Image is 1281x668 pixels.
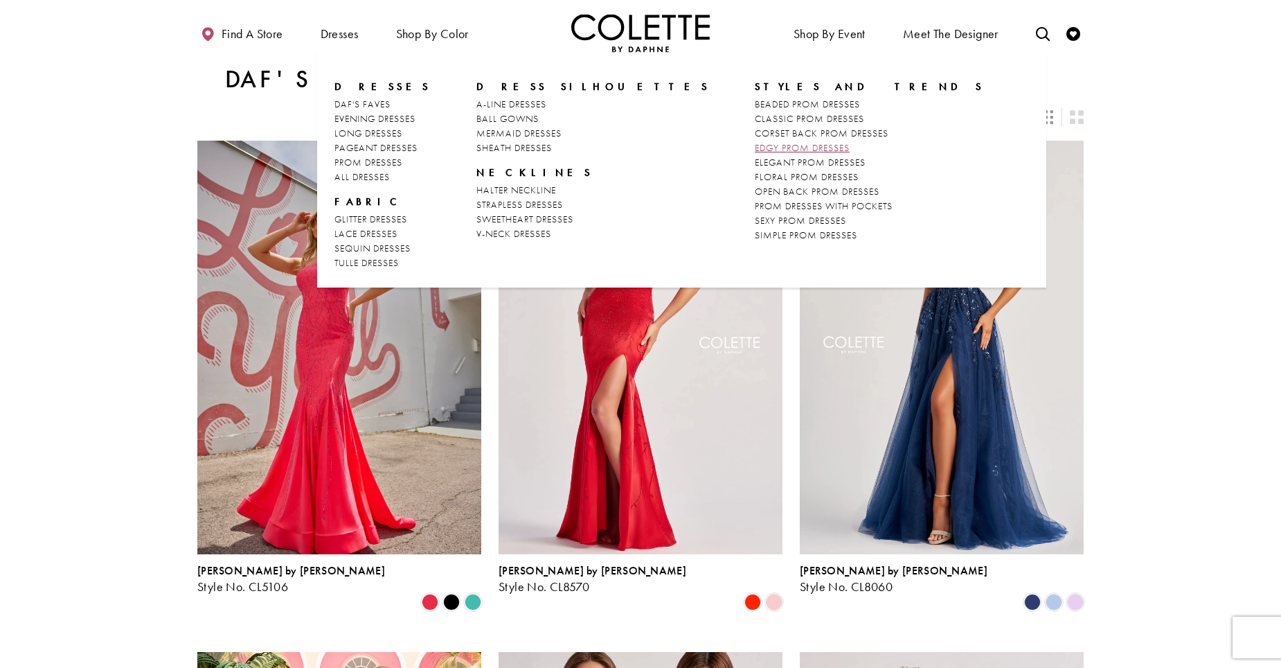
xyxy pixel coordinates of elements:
h1: Daf's Faves [225,66,430,94]
span: BEADED PROM DRESSES [755,98,860,110]
span: DAF'S FAVES [334,98,391,110]
a: SWEETHEART DRESSES [476,212,710,227]
a: STRAPLESS DRESSES [476,197,710,212]
span: Dresses [321,27,359,41]
span: [PERSON_NAME] by [PERSON_NAME] [197,563,385,578]
a: Visit Home Page [571,14,710,52]
div: Colette by Daphne Style No. CL8060 [800,565,987,594]
span: Dresses [334,80,431,94]
span: ALL DRESSES [334,170,390,183]
span: Switch layout to 3 columns [1039,110,1053,124]
a: PAGEANT DRESSES [334,141,431,155]
a: A-LINE DRESSES [476,97,710,112]
a: Visit Colette by Daphne Style No. CL8570 Page [499,141,782,554]
i: Scarlet [744,594,761,610]
a: EVENING DRESSES [334,112,431,126]
span: PAGEANT DRESSES [334,141,418,154]
a: Find a store [197,14,286,52]
a: ELEGANT PROM DRESSES [755,155,984,170]
span: NECKLINES [476,166,593,179]
span: Switch layout to 2 columns [1070,110,1084,124]
a: Toggle search [1032,14,1053,52]
i: Turquoise [465,594,481,610]
i: Bluebell [1046,594,1062,610]
i: Black [443,594,460,610]
span: PROM DRESSES WITH POCKETS [755,200,893,212]
a: DAF'S FAVES [334,97,431,112]
a: TULLE DRESSES [334,256,431,270]
a: FLORAL PROM DRESSES [755,170,984,184]
span: STRAPLESS DRESSES [476,198,563,211]
span: SWEETHEART DRESSES [476,213,573,225]
a: OPEN BACK PROM DRESSES [755,184,984,199]
span: OPEN BACK PROM DRESSES [755,185,879,197]
i: Strawberry [422,594,438,610]
span: SHEATH DRESSES [476,141,552,154]
span: GLITTER DRESSES [334,213,407,225]
span: CORSET BACK PROM DRESSES [755,127,888,139]
span: NECKLINES [476,166,710,179]
span: Style No. CL5106 [197,579,288,595]
span: Shop by color [393,14,472,52]
span: FABRIC [334,195,431,209]
a: Meet the designer [899,14,1002,52]
span: BALL GOWNS [476,112,539,125]
a: LACE DRESSES [334,227,431,241]
span: PROM DRESSES [334,156,402,168]
a: SIMPLE PROM DRESSES [755,228,984,243]
span: HALTER NECKLINE [476,184,556,196]
span: DRESS SILHOUETTES [476,80,710,94]
a: GLITTER DRESSES [334,212,431,227]
span: EDGY PROM DRESSES [755,141,850,154]
a: CORSET BACK PROM DRESSES [755,126,984,141]
div: Colette by Daphne Style No. CL5106 [197,565,385,594]
span: STYLES AND TRENDS [755,80,984,94]
span: MERMAID DRESSES [476,127,562,139]
span: EVENING DRESSES [334,112,415,125]
a: V-NECK DRESSES [476,227,710,241]
div: Colette by Daphne Style No. CL8570 [499,565,686,594]
a: SEQUIN DRESSES [334,241,431,256]
a: BEADED PROM DRESSES [755,97,984,112]
a: SEXY PROM DRESSES [755,213,984,228]
span: Style No. CL8060 [800,579,893,595]
span: [PERSON_NAME] by [PERSON_NAME] [800,563,987,578]
span: Meet the designer [903,27,998,41]
span: [PERSON_NAME] by [PERSON_NAME] [499,563,686,578]
span: SEXY PROM DRESSES [755,214,846,227]
img: Colette by Daphne [571,14,710,52]
span: SIMPLE PROM DRESSES [755,229,857,241]
a: PROM DRESSES [334,155,431,170]
span: LONG DRESSES [334,127,402,139]
span: A-LINE DRESSES [476,98,546,110]
a: BALL GOWNS [476,112,710,126]
a: SHEATH DRESSES [476,141,710,155]
span: ELEGANT PROM DRESSES [755,156,866,168]
span: TULLE DRESSES [334,256,399,269]
span: FLORAL PROM DRESSES [755,170,859,183]
span: FABRIC [334,195,404,209]
a: CLASSIC PROM DRESSES [755,112,984,126]
span: Shop by color [396,27,469,41]
a: HALTER NECKLINE [476,183,710,197]
span: LACE DRESSES [334,227,397,240]
a: Check Wishlist [1063,14,1084,52]
span: V-NECK DRESSES [476,227,551,240]
span: Shop By Event [790,14,869,52]
a: EDGY PROM DRESSES [755,141,984,155]
a: Visit Colette by Daphne Style No. CL5106 Page [197,141,481,554]
a: MERMAID DRESSES [476,126,710,141]
i: Ice Pink [766,594,782,610]
div: Layout Controls [189,102,1092,132]
i: Navy Blue [1024,594,1041,610]
span: Find a store [222,27,283,41]
i: Lilac [1067,594,1084,610]
a: ALL DRESSES [334,170,431,184]
span: Shop By Event [794,27,866,41]
a: Visit Colette by Daphne Style No. CL8060 Page [800,141,1084,554]
span: CLASSIC PROM DRESSES [755,112,864,125]
a: PROM DRESSES WITH POCKETS [755,199,984,213]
